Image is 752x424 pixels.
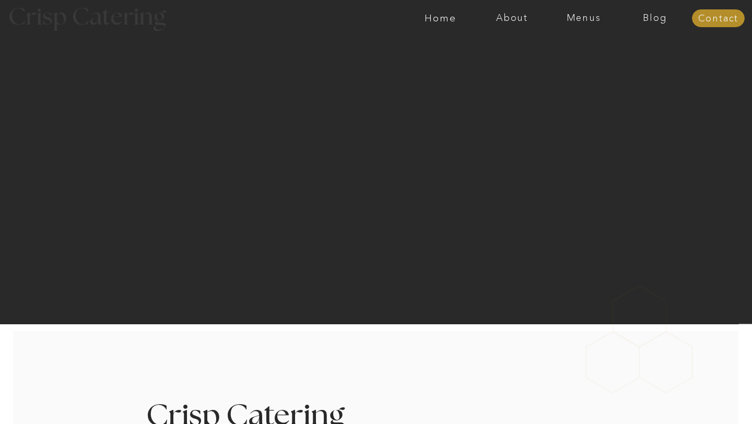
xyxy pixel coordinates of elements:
a: Home [405,13,476,23]
a: Menus [548,13,619,23]
a: Contact [692,14,745,24]
a: Blog [619,13,691,23]
a: About [476,13,548,23]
